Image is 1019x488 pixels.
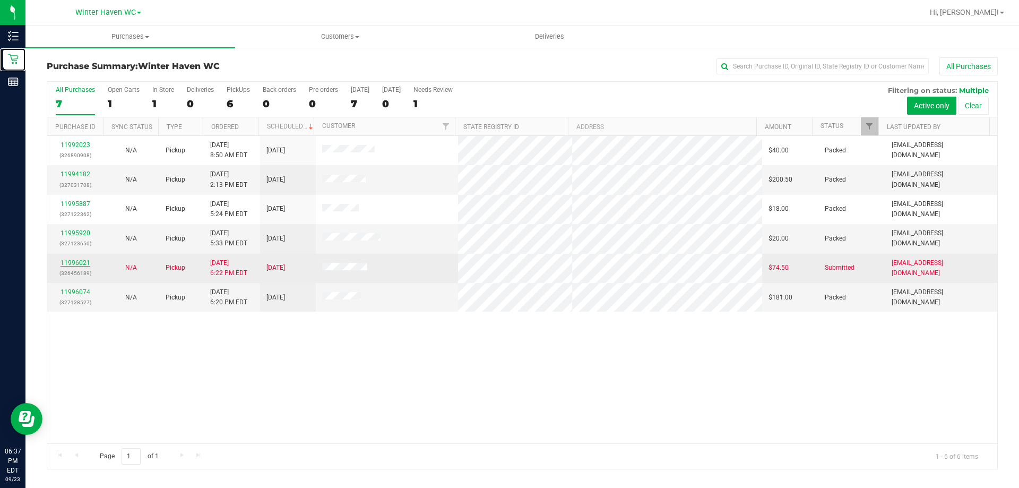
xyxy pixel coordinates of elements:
[54,180,97,190] p: (327031708)
[54,268,97,278] p: (326456189)
[351,86,369,93] div: [DATE]
[825,234,846,244] span: Packed
[825,204,846,214] span: Packed
[892,140,991,160] span: [EMAIL_ADDRESS][DOMAIN_NAME]
[125,294,137,301] span: Not Applicable
[210,169,247,190] span: [DATE] 2:13 PM EDT
[125,264,137,271] span: Not Applicable
[8,76,19,87] inline-svg: Reports
[152,86,174,93] div: In Store
[125,234,137,244] button: N/A
[54,238,97,249] p: (327123650)
[227,98,250,110] div: 6
[930,8,999,16] span: Hi, [PERSON_NAME]!
[25,32,235,41] span: Purchases
[768,145,789,156] span: $40.00
[266,175,285,185] span: [DATE]
[309,98,338,110] div: 0
[888,86,957,95] span: Filtering on status:
[166,204,185,214] span: Pickup
[887,123,940,131] a: Last Updated By
[382,86,401,93] div: [DATE]
[892,228,991,249] span: [EMAIL_ADDRESS][DOMAIN_NAME]
[166,234,185,244] span: Pickup
[54,297,97,307] p: (327128527)
[47,62,364,71] h3: Purchase Summary:
[91,448,167,465] span: Page of 1
[111,123,152,131] a: Sync Status
[927,448,987,464] span: 1 - 6 of 6 items
[309,86,338,93] div: Pre-orders
[25,25,235,48] a: Purchases
[211,123,239,131] a: Ordered
[263,98,296,110] div: 0
[266,263,285,273] span: [DATE]
[266,234,285,244] span: [DATE]
[166,293,185,303] span: Pickup
[210,199,247,219] span: [DATE] 5:24 PM EDT
[322,122,355,130] a: Customer
[125,175,137,185] button: N/A
[54,150,97,160] p: (326890908)
[236,32,444,41] span: Customers
[463,123,519,131] a: State Registry ID
[825,175,846,185] span: Packed
[75,8,136,17] span: Winter Haven WC
[768,263,789,273] span: $74.50
[568,117,756,136] th: Address
[61,259,90,267] a: 11996021
[266,293,285,303] span: [DATE]
[768,293,792,303] span: $181.00
[437,117,455,135] a: Filter
[125,235,137,242] span: Not Applicable
[210,287,247,307] span: [DATE] 6:20 PM EDT
[892,199,991,219] span: [EMAIL_ADDRESS][DOMAIN_NAME]
[61,200,90,208] a: 11995887
[768,204,789,214] span: $18.00
[907,97,956,115] button: Active only
[8,54,19,64] inline-svg: Retail
[521,32,578,41] span: Deliveries
[108,98,140,110] div: 1
[166,263,185,273] span: Pickup
[825,263,854,273] span: Submitted
[445,25,654,48] a: Deliveries
[54,209,97,219] p: (327122362)
[5,447,21,475] p: 06:37 PM EDT
[11,403,42,435] iframe: Resource center
[939,57,998,75] button: All Purchases
[125,176,137,183] span: Not Applicable
[166,145,185,156] span: Pickup
[716,58,929,74] input: Search Purchase ID, Original ID, State Registry ID or Customer Name...
[892,169,991,190] span: [EMAIL_ADDRESS][DOMAIN_NAME]
[167,123,182,131] a: Type
[55,123,96,131] a: Purchase ID
[8,31,19,41] inline-svg: Inventory
[125,263,137,273] button: N/A
[351,98,369,110] div: 7
[61,170,90,178] a: 11994182
[210,258,247,278] span: [DATE] 6:22 PM EDT
[959,86,989,95] span: Multiple
[187,98,214,110] div: 0
[56,86,95,93] div: All Purchases
[267,123,315,130] a: Scheduled
[108,86,140,93] div: Open Carts
[892,258,991,278] span: [EMAIL_ADDRESS][DOMAIN_NAME]
[5,475,21,483] p: 09/23
[125,204,137,214] button: N/A
[235,25,445,48] a: Customers
[138,61,220,71] span: Winter Haven WC
[825,145,846,156] span: Packed
[125,145,137,156] button: N/A
[122,448,141,465] input: 1
[821,122,843,130] a: Status
[382,98,401,110] div: 0
[61,229,90,237] a: 11995920
[210,228,247,249] span: [DATE] 5:33 PM EDT
[413,98,453,110] div: 1
[892,287,991,307] span: [EMAIL_ADDRESS][DOMAIN_NAME]
[187,86,214,93] div: Deliveries
[765,123,791,131] a: Amount
[125,293,137,303] button: N/A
